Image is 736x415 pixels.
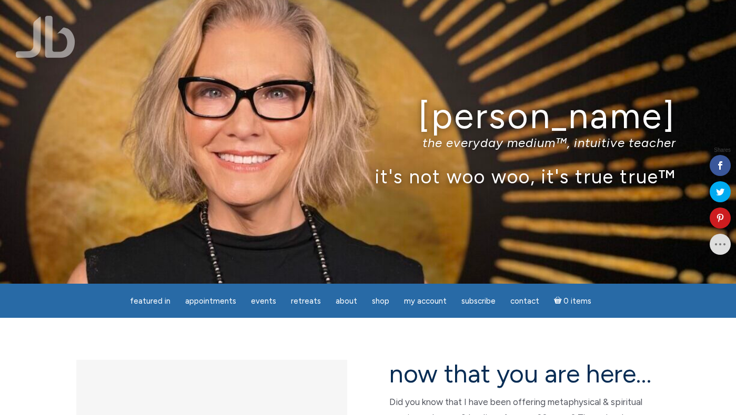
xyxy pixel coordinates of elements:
[714,148,731,153] span: Shares
[291,296,321,306] span: Retreats
[285,291,327,312] a: Retreats
[504,291,546,312] a: Contact
[179,291,243,312] a: Appointments
[329,291,364,312] a: About
[61,165,676,188] p: it's not woo woo, it's true true™
[130,296,170,306] span: featured in
[61,135,676,150] p: the everyday medium™, intuitive teacher
[336,296,357,306] span: About
[404,296,447,306] span: My Account
[389,360,660,388] h2: now that you are here…
[461,296,496,306] span: Subscribe
[61,96,676,136] h1: [PERSON_NAME]
[366,291,396,312] a: Shop
[245,291,283,312] a: Events
[510,296,539,306] span: Contact
[251,296,276,306] span: Events
[398,291,453,312] a: My Account
[548,290,598,312] a: Cart0 items
[16,16,75,58] img: Jamie Butler. The Everyday Medium
[185,296,236,306] span: Appointments
[372,296,389,306] span: Shop
[563,297,591,305] span: 0 items
[124,291,177,312] a: featured in
[455,291,502,312] a: Subscribe
[554,296,564,306] i: Cart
